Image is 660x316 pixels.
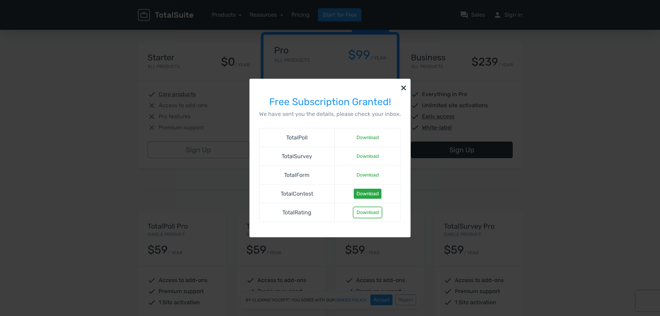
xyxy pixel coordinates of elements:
[259,128,335,147] td: TotalPoll
[259,203,335,222] td: TotalRating
[354,189,381,199] a: Download
[397,79,411,96] button: ×
[259,110,401,118] p: We have sent you the details, please check your inbox.
[354,133,381,143] a: Download
[259,185,335,203] td: TotalContest
[259,166,335,185] td: TotalForm
[354,170,381,180] a: Download
[259,147,335,166] td: TotalSurvey
[354,151,381,161] a: Download
[354,207,381,217] a: Download
[259,97,401,108] h3: Free Subscription Granted!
